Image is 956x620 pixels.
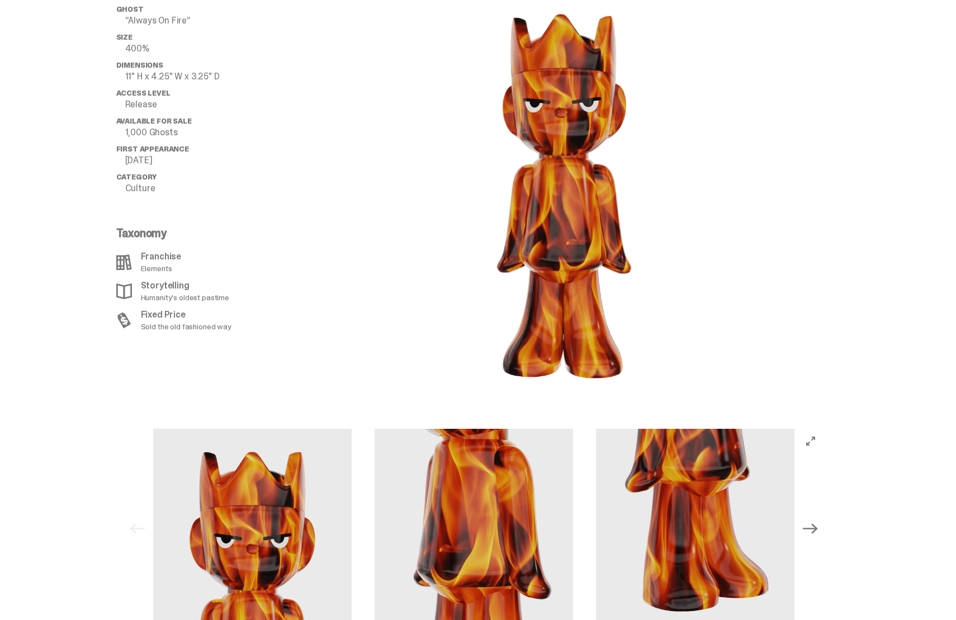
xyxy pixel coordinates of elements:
p: Elements [141,264,182,272]
button: Next [798,516,823,541]
span: Size [116,32,132,42]
p: Fixed Price [141,310,231,319]
p: Storytelling [141,281,230,290]
p: 11" H x 4.25" W x 3.25" D [125,72,295,81]
button: View full-screen [804,434,817,448]
p: Culture [125,184,295,193]
p: Sold the old fashioned way [141,323,231,330]
p: 400% [125,44,295,53]
span: ghost [116,4,144,14]
p: Humanity's oldest pastime [141,294,230,301]
span: Dimensions [116,60,163,70]
span: Category [116,172,157,182]
p: 1,000 Ghosts [125,128,295,137]
p: [DATE] [125,156,295,165]
span: Access Level [116,88,171,98]
p: Taxonomy [116,228,288,239]
p: “Always On Fire” [125,16,295,25]
span: Available for Sale [116,116,192,126]
p: Release [125,100,295,109]
span: First Appearance [116,144,189,154]
p: Franchise [141,252,182,261]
